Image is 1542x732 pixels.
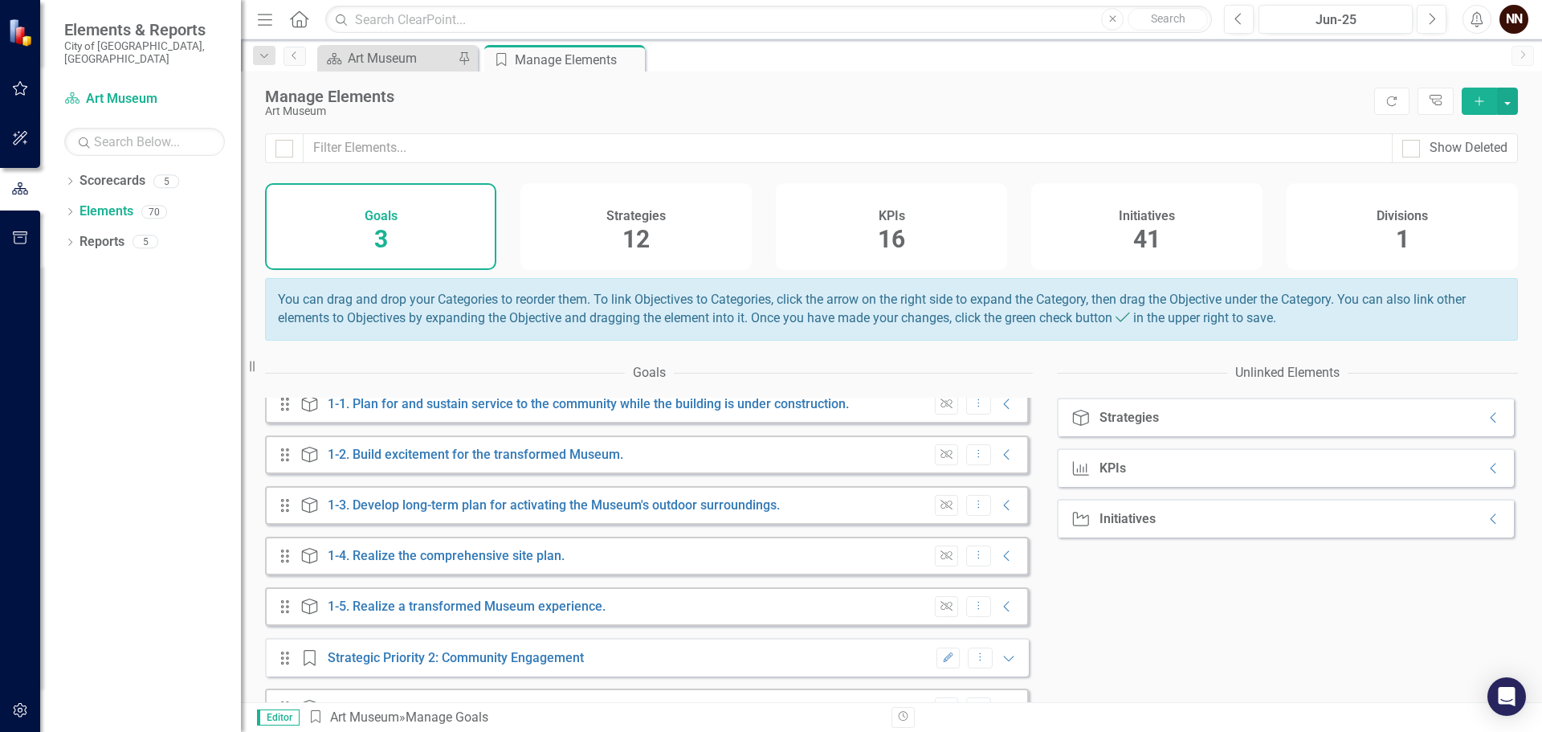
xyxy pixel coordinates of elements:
a: Scorecards [80,172,145,190]
div: Open Intercom Messenger [1487,677,1526,716]
div: Strategies [1099,411,1159,425]
span: Elements & Reports [64,20,225,39]
button: Search [1128,8,1208,31]
h4: Divisions [1377,209,1428,223]
div: Art Museum [265,105,1366,117]
a: Art Museum [64,90,225,108]
span: Editor [257,710,300,726]
div: » Manage Goals [308,709,879,727]
span: 3 [374,225,388,253]
a: 1-3. Develop long-term plan for activating the Museum's outdoor surroundings. [328,497,780,513]
span: 41 [1133,225,1161,253]
button: Jun-25 [1258,5,1413,34]
div: Art Museum [348,48,454,68]
img: ClearPoint Strategy [8,18,36,47]
input: Filter Elements... [303,133,1393,163]
div: Show Deleted [1430,139,1507,157]
a: 1-5. Realize a transformed Museum experience. [328,599,606,614]
a: Strategic Priority 2: Community Engagement [328,650,584,665]
span: Search [1151,12,1185,25]
a: Elements [80,202,133,221]
input: Search Below... [64,128,225,156]
div: You can drag and drop your Categories to reorder them. To link Objectives to Categories, click th... [265,278,1518,341]
div: 70 [141,205,167,219]
a: 1-2. Build excitement for the transformed Museum. [328,447,623,462]
a: 1-1. Plan for and sustain service to the community while the building is under construction. [328,396,849,411]
div: KPIs [1099,461,1126,476]
div: Manage Elements [265,88,1366,105]
div: Jun-25 [1264,10,1407,30]
a: 1-4. Realize the comprehensive site plan. [328,548,565,563]
span: 1 [1396,225,1409,253]
h4: KPIs [879,209,905,223]
input: Search ClearPoint... [325,6,1212,34]
h4: Strategies [606,209,666,223]
small: City of [GEOGRAPHIC_DATA], [GEOGRAPHIC_DATA] [64,39,225,66]
div: Goals [633,364,666,382]
a: Art Museum [321,48,454,68]
a: Art Museum [330,710,399,725]
h4: Goals [365,209,398,223]
div: 5 [153,174,179,188]
div: Manage Elements [515,50,641,70]
span: 16 [878,225,905,253]
div: Initiatives [1099,512,1156,526]
span: 12 [622,225,650,253]
a: Reports [80,233,124,251]
h4: Initiatives [1119,209,1175,223]
div: Unlinked Elements [1235,364,1340,382]
div: 5 [133,235,158,249]
button: NN [1499,5,1528,34]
